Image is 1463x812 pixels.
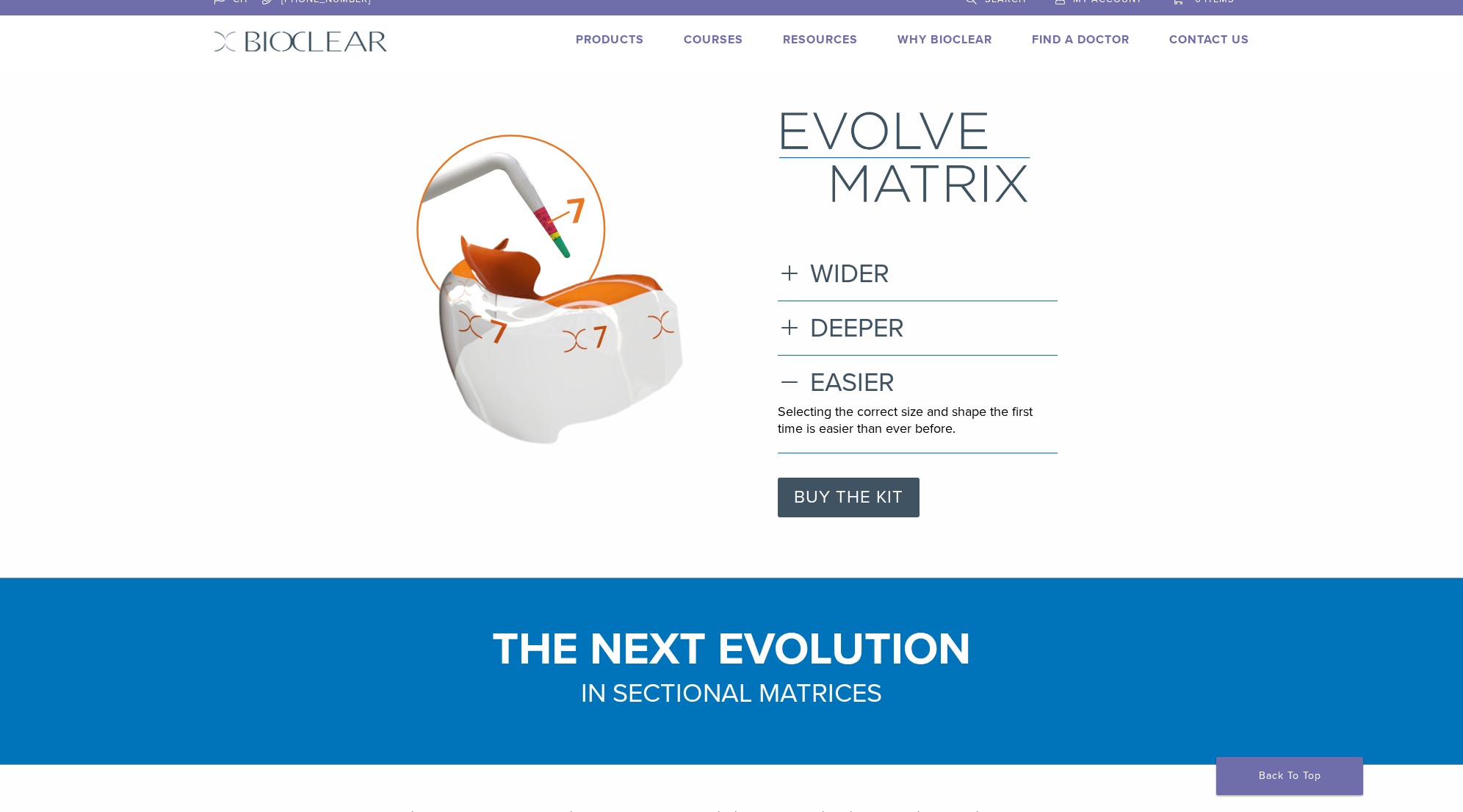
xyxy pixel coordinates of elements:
h3: DEEPER [778,312,1058,344]
a: Products [576,32,644,47]
a: Back To Top [1216,757,1363,795]
h3: IN SECTIONAL MATRICES [203,676,1260,711]
a: Resources [783,32,858,47]
img: Bioclear [214,31,388,52]
a: BUY THE KIT [778,478,920,517]
p: Selecting the correct size and shape the first time is easier than ever before. [778,403,1058,438]
h1: THE NEXT EVOLUTION [203,632,1260,667]
a: Why Bioclear [897,32,992,47]
a: Find A Doctor [1032,32,1130,47]
a: Contact Us [1169,32,1249,47]
h3: WIDER [778,258,1058,290]
a: Courses [684,32,743,47]
h3: EASIER [778,367,1058,398]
